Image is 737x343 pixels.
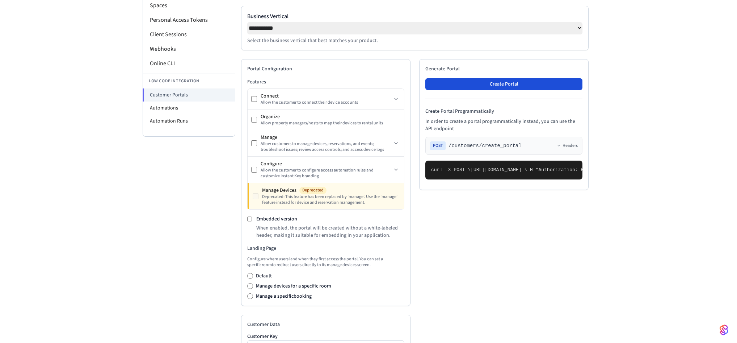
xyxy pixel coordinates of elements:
[143,115,235,128] li: Automation Runs
[299,187,327,194] span: Deprecated
[557,143,578,149] button: Headers
[247,245,404,252] h3: Landing Page
[261,100,392,106] div: Allow the customer to connect their device accounts
[143,13,235,27] li: Personal Access Tokens
[720,324,728,336] img: SeamLogoGradient.69752ec5.svg
[143,27,235,42] li: Client Sessions
[261,92,392,100] div: Connect
[262,187,400,194] div: Manage Devices
[247,37,582,44] p: Select the business vertical that best matches your product.
[143,56,235,71] li: Online CLI
[247,256,404,268] p: Configure where users land when they first access the portal. You can set a specific room to redi...
[262,194,400,206] div: Deprecated: This feature has been replaced by 'manage'. Use the 'manage' feature instead for devi...
[261,168,392,179] div: Allow the customer to configure access automation rules and customize Instant Key branding
[527,167,662,173] span: -H "Authorization: Bearer seam_api_key_123456" \
[143,102,235,115] li: Automations
[425,78,582,90] button: Create Portal
[471,167,527,173] span: [URL][DOMAIN_NAME] \
[247,12,582,21] label: Business Vertical
[143,42,235,56] li: Webhooks
[261,113,400,120] div: Organize
[261,120,400,126] div: Allow property managers/hosts to map their devices to rental units
[261,160,392,168] div: Configure
[425,65,582,73] h2: Generate Portal
[448,142,522,149] span: /customers/create_portal
[261,134,392,141] div: Manage
[256,215,297,223] label: Embedded version
[261,141,392,153] div: Allow customers to manage devices, reservations, and events; troubleshoot issues; review access c...
[425,118,582,132] p: In order to create a portal programmatically instead, you can use the API endpoint
[256,224,404,239] p: When enabled, the portal will be created without a white-labeled header, making it suitable for e...
[425,108,582,115] h4: Create Portal Programmatically
[256,293,312,300] label: Manage a specific booking
[256,272,272,280] label: Default
[430,141,446,150] span: POST
[247,321,404,328] h2: Customer Data
[143,74,235,88] li: Low Code Integration
[247,65,404,73] h2: Portal Configuration
[431,167,471,173] span: curl -X POST \
[256,282,331,290] label: Manage devices for a specific room
[247,334,404,339] label: Customer Key
[247,78,404,86] h3: Features
[143,88,235,102] li: Customer Portals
